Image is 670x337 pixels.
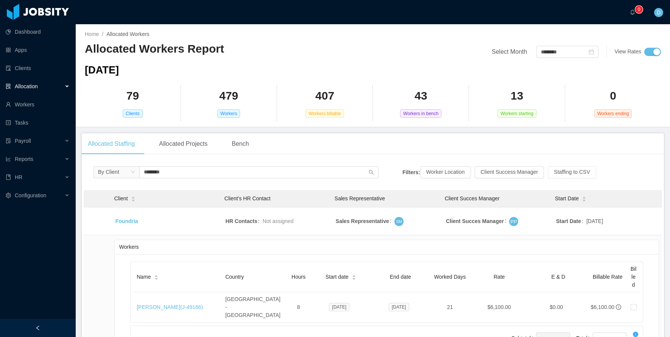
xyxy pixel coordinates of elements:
[492,48,527,55] span: Select Month
[635,6,643,13] sup: 0
[6,193,11,198] i: icon: setting
[470,292,529,322] td: $6,100.00
[586,217,603,225] span: [DATE]
[131,170,135,175] i: icon: down
[225,274,244,280] span: Country
[222,292,286,322] td: [GEOGRAPHIC_DATA] - [GEOGRAPHIC_DATA]
[614,48,641,55] span: View Rates
[137,304,203,310] a: [PERSON_NAME](J-49166)
[430,292,470,322] td: 21
[15,192,46,198] span: Configuration
[106,31,149,37] span: Allocated Workers
[15,174,22,180] span: HR
[335,195,385,201] span: Sales Representative
[390,274,411,280] span: End date
[551,274,565,280] span: E & D
[589,49,594,55] i: icon: calendar
[582,195,586,201] div: Sort
[15,83,38,89] span: Allocation
[369,170,374,175] i: icon: search
[630,9,635,15] i: icon: bell
[402,169,420,175] strong: Filters:
[131,196,135,198] i: icon: caret-up
[591,303,614,311] div: $6,100.00
[6,156,11,162] i: icon: line-chart
[126,88,139,104] h2: 79
[6,24,70,39] a: icon: pie-chartDashboard
[154,277,158,279] i: icon: caret-down
[593,274,623,280] span: Billable Rate
[352,277,356,279] i: icon: caret-down
[445,195,500,201] span: Client Succes Manager
[510,217,517,226] span: PP
[137,273,151,281] span: Name
[6,42,70,58] a: icon: appstoreApps
[352,274,356,276] i: icon: caret-up
[85,41,373,57] h2: Allocated Workers Report
[6,175,11,180] i: icon: book
[556,218,581,224] strong: Start Date
[131,198,135,201] i: icon: caret-down
[6,61,70,76] a: icon: auditClients
[154,274,158,276] i: icon: caret-up
[6,115,70,130] a: icon: profileTasks
[226,218,257,224] strong: HR Contacts
[336,218,389,224] strong: Sales Representative
[154,274,159,279] div: Sort
[497,109,536,118] span: Workers starting
[305,109,344,118] span: Workers billable
[594,109,632,118] span: Workers ending
[98,166,119,178] div: By Client
[15,138,31,144] span: Payroll
[82,133,141,154] div: Allocated Staffing
[657,8,661,17] span: D
[219,88,238,104] h2: 479
[131,195,136,201] div: Sort
[511,88,523,104] h2: 13
[286,292,311,322] td: 8
[633,332,638,337] i: icon: info-circle
[582,198,586,201] i: icon: caret-down
[6,97,70,112] a: icon: userWorkers
[226,133,255,154] div: Bench
[352,274,356,279] div: Sort
[616,304,621,310] span: info-circle
[263,218,294,224] span: Not assigned
[102,31,103,37] span: /
[389,303,409,311] span: [DATE]
[475,166,544,178] button: Client Success Manager
[446,218,504,224] strong: Client Succes Manager
[6,138,11,144] i: icon: file-protect
[115,218,138,224] a: Foundria
[396,218,402,225] span: SM
[400,109,441,118] span: Workers in bench
[494,274,505,280] span: Rate
[631,266,637,288] span: Billed
[224,195,271,201] span: Client’s HR Contact
[550,304,563,310] span: $0.00
[434,274,466,280] span: Worked Days
[217,109,240,118] span: Workers
[291,274,305,280] span: Hours
[15,156,33,162] span: Reports
[548,166,596,178] button: Staffing to CSV
[153,133,213,154] div: Allocated Projects
[420,166,471,178] button: Worker Location
[326,273,349,281] span: Start date
[315,88,334,104] h2: 407
[114,195,128,203] span: Client
[6,84,11,89] i: icon: solution
[85,31,99,37] a: Home
[329,303,349,311] span: [DATE]
[123,109,143,118] span: Clients
[85,64,119,76] span: [DATE]
[119,240,654,254] div: Workers
[414,88,427,104] h2: 43
[582,196,586,198] i: icon: caret-up
[610,88,616,104] h2: 0
[555,195,579,203] span: Start Date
